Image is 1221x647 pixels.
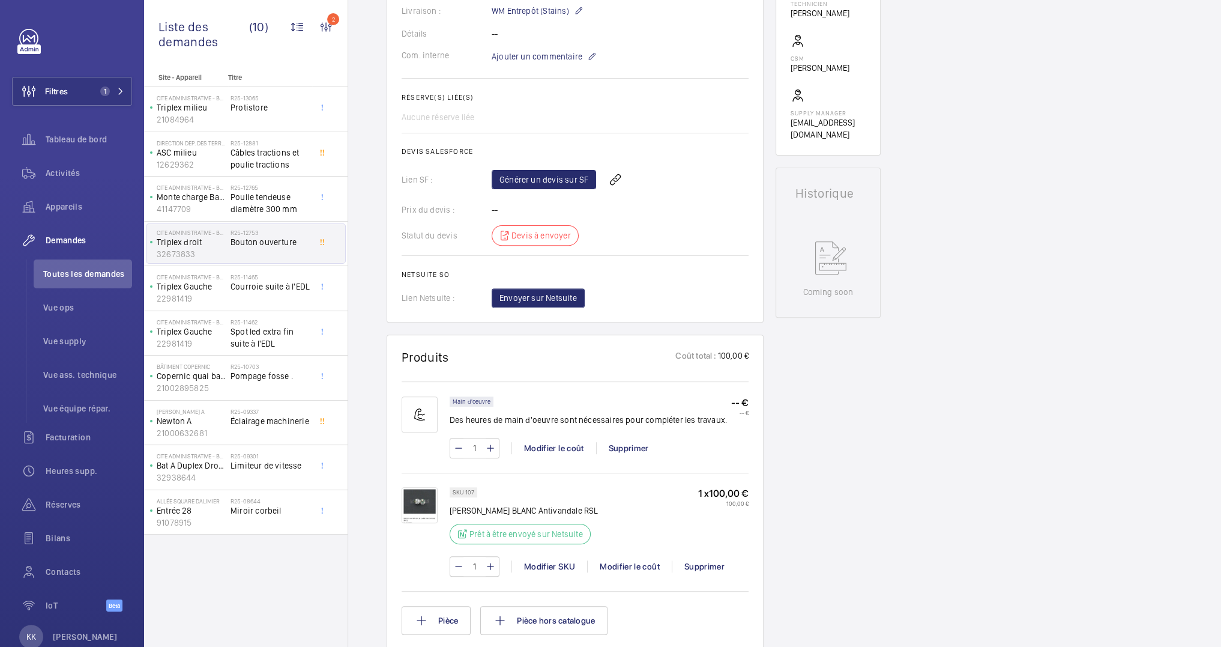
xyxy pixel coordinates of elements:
p: Des heures de main d'oeuvre sont nécessaires pour compléter les travaux. [450,414,727,426]
span: Vue supply [43,335,132,347]
span: Protistore [231,102,310,114]
p: -- € [731,409,749,416]
button: Envoyer sur Netsuite [492,288,585,308]
p: Cite Administrative - BORUCHOWITS [157,452,226,460]
h2: Devis Salesforce [402,147,749,156]
p: [PERSON_NAME] [791,62,849,74]
img: pCH16ThQ77leWu5fFhEguQOT2kpRE-CwVF7R6HfXxWNo2eDc.jpeg [402,487,438,523]
span: Limiteur de vitesse [231,460,310,472]
p: [PERSON_NAME] [53,631,118,643]
p: Bat A Duplex Droite [157,460,226,472]
p: 32938644 [157,472,226,484]
p: Titre [228,73,307,82]
p: 22981419 [157,338,226,350]
span: Envoyer sur Netsuite [499,292,577,304]
h1: Produits [402,350,449,365]
p: [PERSON_NAME] [791,7,849,19]
p: KK [26,631,36,643]
span: Miroir corbeil [231,505,310,517]
span: Éclairage machinerie [231,415,310,427]
span: Vue ass. technique [43,369,132,381]
h2: R25-11462 [231,318,310,326]
span: Liste des demandes [158,19,249,49]
p: Cite Administrative - BORUCHOWITS [157,318,226,326]
h2: R25-12765 [231,184,310,191]
div: Modifier le coût [587,560,672,573]
div: Supprimer [596,442,661,454]
span: Beta [106,600,122,612]
p: Allée Square DALIMIER [157,497,226,505]
div: Supprimer [672,560,737,573]
button: Pièce hors catalogue [480,606,607,635]
p: 12629362 [157,159,226,171]
span: Vue équipe répar. [43,402,132,415]
h2: Réserve(s) liée(s) [402,93,749,102]
span: Toutes les demandes [43,268,132,280]
p: 21000632681 [157,427,226,439]
h2: R25-12753 [231,229,310,236]
p: Newton A [157,415,226,427]
p: Cite Administrative - BORUCHOWITS [157,94,226,102]
p: 100,00 € [698,500,749,507]
span: Demandes [46,234,132,246]
p: 91078915 [157,517,226,529]
p: Cite Administrative - BORUCHOWITS [157,229,226,236]
p: Triplex droit [157,236,226,248]
a: Générer un devis sur SF [492,170,596,189]
p: 21002895825 [157,382,226,394]
h2: R25-09301 [231,452,310,460]
p: CSM [791,55,849,62]
span: Ajouter un commentaire [492,50,582,62]
h2: R25-10703 [231,363,310,370]
p: 100,00 € [717,350,749,365]
span: IoT [46,600,106,612]
p: Bâtiment Copernic [157,363,226,370]
p: Prêt à être envoyé sur Netsuite [469,528,583,540]
p: SKU 107 [453,490,474,494]
p: Supply manager [791,109,866,117]
p: Direction Dep. des territoires de [GEOGRAPHIC_DATA] [157,139,226,147]
span: Vue ops [43,302,132,314]
span: Poulie tendeuse diamètre 300 mm [231,191,310,215]
div: Modifier SKU [511,560,587,573]
span: Courroie suite à l'EDL [231,281,310,293]
span: Pompage fosse . [231,370,310,382]
h2: R25-08644 [231,497,310,505]
p: 41147709 [157,203,226,215]
button: Filtres1 [12,77,132,106]
span: Filtres [45,85,68,97]
p: Coming soon [803,286,853,298]
span: Câbles tractions et poulie tractions [231,147,310,171]
p: Monte charge Bat C [157,191,226,203]
p: Triplex Gauche [157,281,226,293]
p: [PERSON_NAME] BLANC Antivandale RSL [450,505,598,517]
p: Cite Administrative - BORUCHOWITS [157,273,226,281]
p: Triplex Gauche [157,326,226,338]
p: 22981419 [157,293,226,305]
span: Bouton ouverture [231,236,310,248]
span: Tableau de bord [46,133,132,145]
span: Réserves [46,499,132,511]
span: Bilans [46,532,132,544]
p: ASC milieu [157,147,226,159]
p: -- € [731,396,749,409]
span: Heures supp. [46,465,132,477]
p: Main d'oeuvre [453,399,490,404]
p: [PERSON_NAME] A [157,408,226,415]
span: Spot led extra fin suite à l'EDL [231,326,310,350]
p: Triplex milieu [157,102,226,114]
p: 1 x 100,00 € [698,487,749,500]
p: Coût total : [675,350,716,365]
button: Pièce [402,606,471,635]
h2: R25-13065 [231,94,310,102]
p: WM Entrepôt (Stains) [492,4,583,18]
h2: R25-11465 [231,273,310,281]
div: Modifier le coût [511,442,596,454]
p: Site - Appareil [144,73,223,82]
span: Activités [46,167,132,179]
h1: Historique [795,187,861,199]
p: [EMAIL_ADDRESS][DOMAIN_NAME] [791,117,866,141]
span: Appareils [46,201,132,213]
h2: R25-12881 [231,139,310,147]
p: 21084964 [157,114,226,126]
